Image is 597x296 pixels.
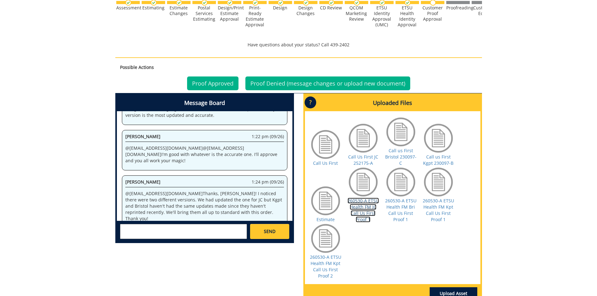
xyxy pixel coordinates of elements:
[142,5,165,11] div: Estimating
[294,5,317,16] div: Design Changes
[395,5,419,28] div: ETSU Health Identity Approval
[348,154,378,166] a: Call Us First JC 252175-A
[125,179,160,185] span: [PERSON_NAME]
[167,5,191,16] div: Estimate Changes
[218,5,241,22] div: Design/Print Estimate Approval
[125,133,160,139] span: [PERSON_NAME]
[120,224,247,239] textarea: messageToSend
[446,5,470,11] div: Proofreading
[305,95,480,111] h4: Uploaded Files
[345,5,368,22] div: QCOM Marketing Review
[115,42,482,48] p: Have questions about your status? Call 439-2402
[370,5,394,28] div: ETSU Identity Approval (UMC)
[310,254,341,279] a: 260530-A ETSU Health FM Kpt Call Us First Proof 2
[252,133,284,140] span: 1:22 pm (09/26)
[192,5,216,22] div: Postal Services Estimating
[117,95,292,111] h4: Message Board
[116,5,140,11] div: Assessment
[245,76,410,90] a: Proof Denied (message changes or upload new document)
[385,198,416,222] a: 260530-A ETSU Health FM Bri Call Us First Proof 1
[305,96,316,108] p: ?
[348,198,379,222] a: 260530-A ETSU Health FM JC Call Us First Proof 1
[423,154,453,166] a: Call us First Kgpt 230097-B
[243,5,267,28] div: Print-Ready Estimate Approval
[125,145,284,164] p: @ [EMAIL_ADDRESS][DOMAIN_NAME] @ [EMAIL_ADDRESS][DOMAIN_NAME] I'm good with whatever is the accur...
[125,190,284,222] p: @ [EMAIL_ADDRESS][DOMAIN_NAME] Thanks, [PERSON_NAME]! I noticed there were two different versions...
[317,216,335,222] a: Estimate
[472,5,495,16] div: Customer Edits
[187,76,238,90] a: Proof Approved
[269,5,292,11] div: Design
[319,5,343,11] div: CD Review
[252,179,284,185] span: 1:24 pm (09/26)
[313,160,338,166] a: Call Us First
[264,228,275,235] span: SEND
[423,198,454,222] a: 260530-A ETSU Health FM Kpt Call Us First Proof 1
[385,148,416,166] a: Call us First Bristol 230097-C
[421,5,444,22] div: Customer Proof Approval
[120,64,154,70] strong: Possible Actions
[250,224,289,239] a: SEND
